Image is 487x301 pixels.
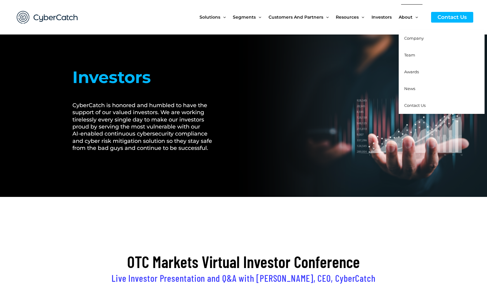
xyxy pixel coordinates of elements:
h2: OTC Markets Virtual Investor Conference [72,251,415,272]
h2: CyberCatch is honored and humbled to have the support of our valued investors. We are working tir... [72,102,219,152]
a: News [399,80,485,97]
a: Awards [399,63,485,80]
span: Solutions [200,4,220,30]
span: Awards [404,69,419,74]
a: Company [399,30,485,47]
img: CyberCatch [11,5,84,30]
span: Customers and Partners [269,4,323,30]
span: Menu Toggle [412,4,418,30]
span: Menu Toggle [220,4,226,30]
a: Investors [372,4,399,30]
span: Team [404,53,415,57]
span: Company [404,36,424,41]
nav: Site Navigation: New Main Menu [200,4,425,30]
a: Contact Us [431,12,473,23]
span: Resources [336,4,359,30]
a: Contact Us [399,97,485,114]
span: Investors [372,4,392,30]
span: Segments [233,4,256,30]
span: Contact Us [404,103,426,108]
span: News [404,86,415,91]
span: Menu Toggle [359,4,364,30]
span: About [399,4,412,30]
span: Menu Toggle [323,4,329,30]
h1: Investors [72,65,219,90]
span: Menu Toggle [256,4,261,30]
a: Team [399,47,485,63]
h2: Live Investor Presentation and Q&A with [PERSON_NAME], CEO, CyberCatch [72,272,415,284]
